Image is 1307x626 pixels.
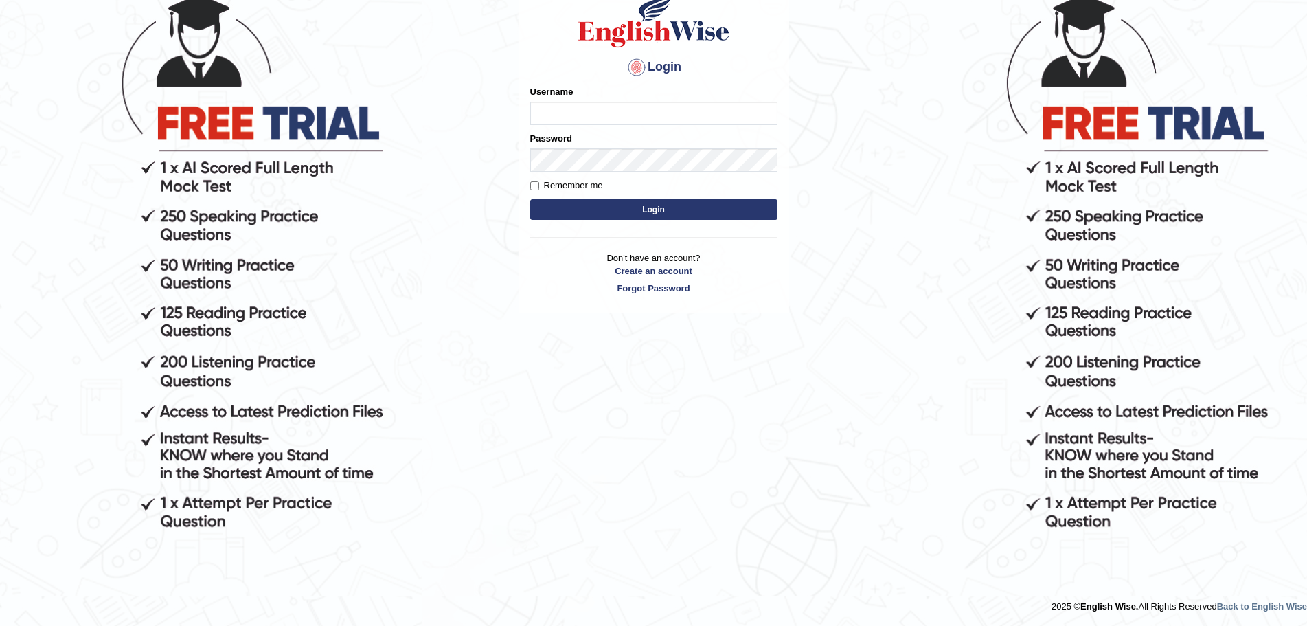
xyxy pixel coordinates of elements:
h4: Login [530,56,777,78]
label: Remember me [530,179,603,192]
a: Create an account [530,265,777,278]
label: Password [530,132,572,145]
p: Don't have an account? [530,251,777,294]
div: 2025 © All Rights Reserved [1052,593,1307,613]
a: Back to English Wise [1217,601,1307,612]
a: Forgot Password [530,282,777,295]
input: Remember me [530,181,539,190]
button: Login [530,199,777,220]
strong: English Wise. [1080,601,1138,612]
label: Username [530,85,573,98]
